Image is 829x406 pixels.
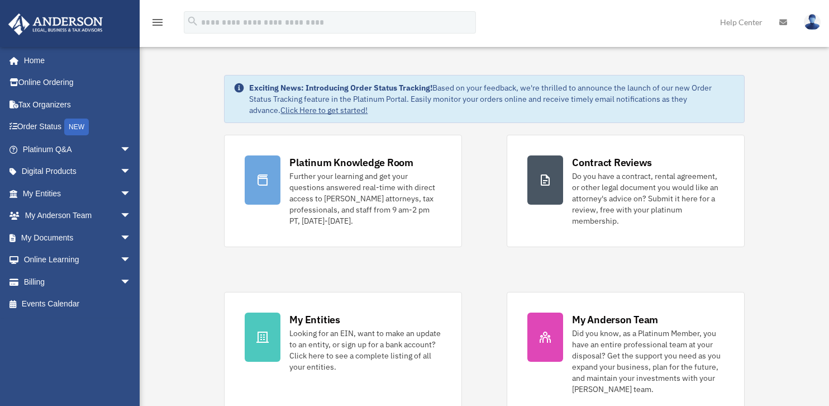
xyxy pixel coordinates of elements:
[64,119,89,135] div: NEW
[572,328,724,395] div: Did you know, as a Platinum Member, you have an entire professional team at your disposal? Get th...
[151,20,164,29] a: menu
[120,226,142,249] span: arrow_drop_down
[289,171,441,226] div: Further your learning and get your questions answered real-time with direct access to [PERSON_NAM...
[8,160,148,183] a: Digital Productsarrow_drop_down
[120,249,142,272] span: arrow_drop_down
[249,83,432,93] strong: Exciting News: Introducing Order Status Tracking!
[572,155,652,169] div: Contract Reviews
[120,182,142,205] span: arrow_drop_down
[8,93,148,116] a: Tax Organizers
[804,14,821,30] img: User Pic
[249,82,735,116] div: Based on your feedback, we're thrilled to announce the launch of our new Order Status Tracking fe...
[8,138,148,160] a: Platinum Q&Aarrow_drop_down
[5,13,106,35] img: Anderson Advisors Platinum Portal
[8,226,148,249] a: My Documentsarrow_drop_down
[8,271,148,293] a: Billingarrow_drop_down
[151,16,164,29] i: menu
[507,135,745,247] a: Contract Reviews Do you have a contract, rental agreement, or other legal document you would like...
[8,49,142,72] a: Home
[120,205,142,228] span: arrow_drop_down
[120,138,142,161] span: arrow_drop_down
[120,271,142,294] span: arrow_drop_down
[289,328,441,372] div: Looking for an EIN, want to make an update to an entity, or sign up for a bank account? Click her...
[8,293,148,315] a: Events Calendar
[8,182,148,205] a: My Entitiesarrow_drop_down
[8,249,148,271] a: Online Learningarrow_drop_down
[572,313,658,327] div: My Anderson Team
[8,72,148,94] a: Online Ordering
[120,160,142,183] span: arrow_drop_down
[572,171,724,226] div: Do you have a contract, rental agreement, or other legal document you would like an attorney's ad...
[8,205,148,227] a: My Anderson Teamarrow_drop_down
[8,116,148,139] a: Order StatusNEW
[187,15,199,27] i: search
[280,105,368,115] a: Click Here to get started!
[224,135,462,247] a: Platinum Knowledge Room Further your learning and get your questions answered real-time with dire...
[289,155,413,169] div: Platinum Knowledge Room
[289,313,340,327] div: My Entities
